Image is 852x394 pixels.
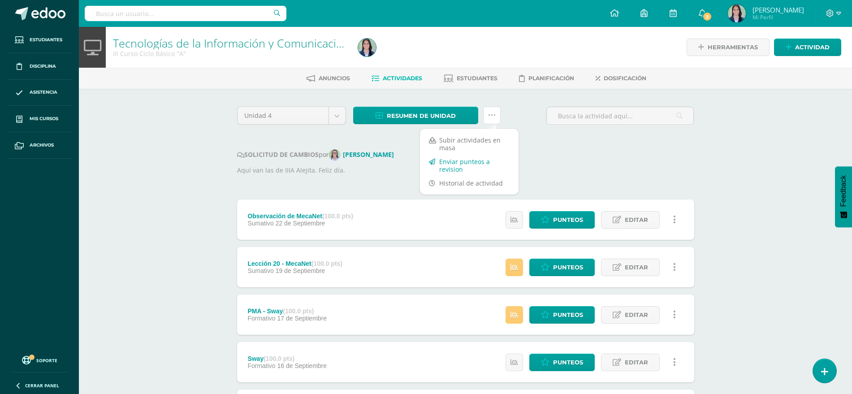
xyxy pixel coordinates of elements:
strong: (100.0 pts) [264,355,294,362]
a: Estudiantes [444,71,497,86]
a: Anuncios [307,71,350,86]
a: Soporte [11,354,68,366]
a: Punteos [529,354,595,371]
img: 62e92574996ec88c99bdf881e5f38441.png [358,39,376,56]
a: Herramientas [687,39,770,56]
span: Sumativo [247,220,273,227]
a: Enviar punteos a revision [420,155,519,176]
span: 22 de Septiembre [276,220,325,227]
input: Busca un usuario... [85,6,286,21]
div: por [237,149,694,161]
span: [PERSON_NAME] [753,5,804,14]
span: Estudiantes [30,36,62,43]
span: Mis cursos [30,115,58,122]
strong: (100.0 pts) [311,260,342,267]
span: 2 [702,12,712,22]
strong: (100.0 pts) [322,212,353,220]
span: 19 de Septiembre [276,267,325,274]
span: Punteos [553,212,583,228]
strong: [PERSON_NAME] [343,150,394,159]
span: Feedback [839,175,848,207]
span: Formativo [247,315,275,322]
a: Tecnologías de la Información y Comunicación: Computación [113,35,424,51]
a: Punteos [529,306,595,324]
a: Actividades [372,71,422,86]
img: 62e92574996ec88c99bdf881e5f38441.png [728,4,746,22]
button: Feedback - Mostrar encuesta [835,166,852,227]
span: Formativo [247,362,275,369]
a: Subir actividades en masa [420,133,519,155]
span: Editar [625,354,648,371]
a: Dosificación [596,71,646,86]
div: III Curso Ciclo Básico 'A' [113,49,347,58]
a: Punteos [529,259,595,276]
a: [PERSON_NAME] [329,150,398,159]
a: Planificación [519,71,574,86]
span: Punteos [553,307,583,323]
a: Punteos [529,211,595,229]
input: Busca la actividad aquí... [547,107,693,125]
span: Actividades [383,75,422,82]
span: Editar [625,212,648,228]
span: Herramientas [708,39,758,56]
a: Historial de actividad [420,176,519,190]
span: Soporte [36,357,57,364]
span: Asistencia [30,89,57,96]
span: Archivos [30,142,54,149]
img: 14d06b00cd8624a51f01f540461e123d.png [329,149,341,161]
h1: Tecnologías de la Información y Comunicación: Computación [113,37,347,49]
span: 17 de Septiembre [277,315,327,322]
p: Aquí van las de IIIA Alejita. Feliz día. [237,165,694,175]
span: 16 de Septiembre [277,362,327,369]
strong: (100.0 pts) [283,307,314,315]
span: Punteos [553,354,583,371]
a: Asistencia [7,80,72,106]
a: Archivos [7,132,72,159]
div: Lección 20 - MecaNet [247,260,342,267]
div: Observación de MecaNet [247,212,353,220]
span: Anuncios [319,75,350,82]
span: Resumen de unidad [387,108,456,124]
strong: SOLICITUD DE CAMBIOS [237,150,319,159]
div: PMA - Sway [247,307,327,315]
a: Unidad 4 [238,107,346,124]
span: Mi Perfil [753,13,804,21]
span: Cerrar panel [25,382,59,389]
span: Dosificación [604,75,646,82]
div: Sway [247,355,327,362]
span: Punteos [553,259,583,276]
a: Resumen de unidad [353,107,478,124]
span: Estudiantes [457,75,497,82]
span: Unidad 4 [244,107,322,124]
span: Editar [625,259,648,276]
span: Sumativo [247,267,273,274]
span: Planificación [528,75,574,82]
a: Mis cursos [7,106,72,132]
span: Actividad [795,39,830,56]
a: Actividad [774,39,841,56]
a: Estudiantes [7,27,72,53]
span: Disciplina [30,63,56,70]
span: Editar [625,307,648,323]
a: Disciplina [7,53,72,80]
